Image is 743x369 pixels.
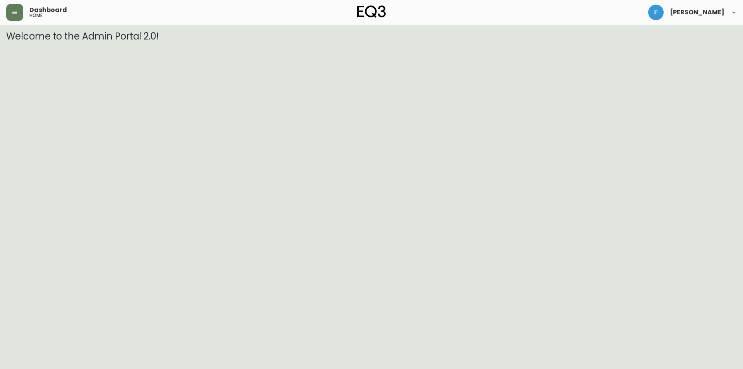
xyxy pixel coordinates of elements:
[648,5,664,20] img: 691927f0292f4cc64e44e2c2f61e10cd
[357,5,386,18] img: logo
[6,31,737,42] h3: Welcome to the Admin Portal 2.0!
[29,13,43,18] h5: home
[670,9,724,15] span: [PERSON_NAME]
[29,7,67,13] span: Dashboard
